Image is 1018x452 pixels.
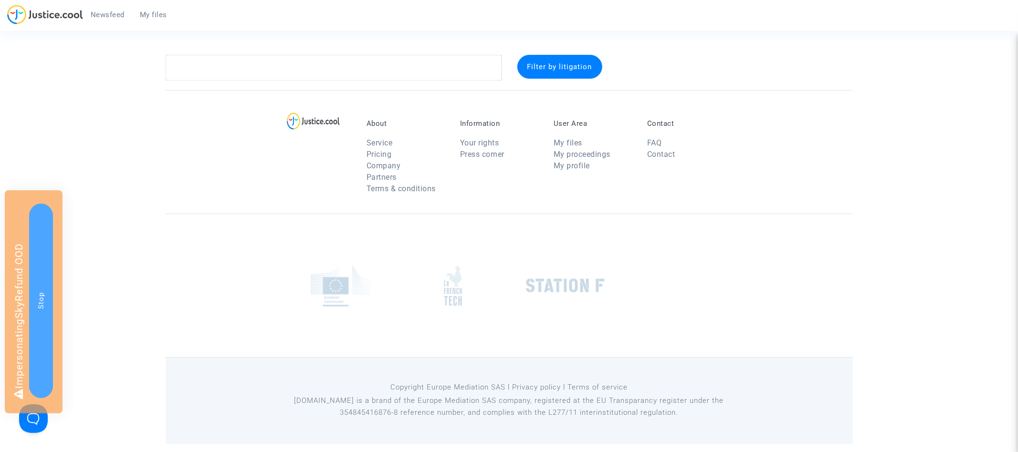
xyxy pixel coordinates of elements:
iframe: Help Scout Beacon - Open [19,404,48,433]
a: Press corner [460,150,504,159]
a: Company [367,161,401,170]
a: FAQ [647,138,662,147]
img: jc-logo.svg [7,5,83,24]
img: europe_commision.png [311,265,370,307]
p: [DOMAIN_NAME] is a brand of the Europe Mediation SAS company, registered at the EU Transparancy r... [292,395,726,419]
img: logo-lg.svg [287,113,340,130]
span: Newsfeed [91,10,125,19]
a: My profile [554,161,590,170]
button: Stop [29,204,53,398]
a: Newsfeed [83,8,132,22]
img: french_tech.png [444,266,462,306]
img: stationf.png [526,278,605,293]
a: Terms & conditions [367,184,436,193]
p: User Area [554,119,633,128]
p: Information [460,119,539,128]
a: Partners [367,173,397,182]
a: My files [132,8,175,22]
a: My files [554,138,582,147]
a: Contact [647,150,675,159]
span: Stop [37,292,45,309]
a: Pricing [367,150,392,159]
span: My files [140,10,167,19]
a: Service [367,138,393,147]
span: Filter by litigation [527,62,592,71]
p: Contact [647,119,726,128]
a: Your rights [460,138,499,147]
a: My proceedings [554,150,610,159]
div: Impersonating [5,190,63,413]
p: About [367,119,446,128]
p: Copyright Europe Mediation SAS l Privacy policy l Terms of service [292,381,726,393]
